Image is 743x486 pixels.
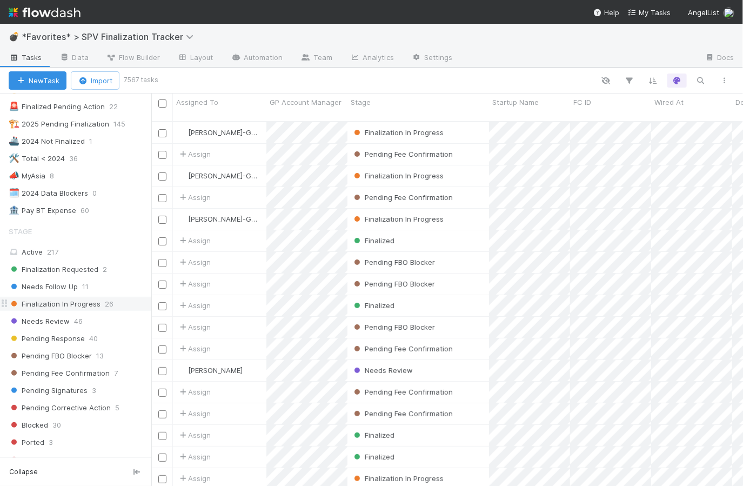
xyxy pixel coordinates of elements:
[352,150,453,158] span: Pending Fee Confirmation
[352,408,453,419] div: Pending Fee Confirmation
[124,75,158,85] small: 7567 tasks
[9,154,19,163] span: 🛠️
[352,214,444,224] div: Finalization In Progress
[352,128,444,137] span: Finalization In Progress
[403,50,461,67] a: Settings
[292,50,341,67] a: Team
[9,171,19,180] span: 📣
[177,192,211,203] div: Assign
[9,436,44,449] span: Ported
[177,300,211,311] span: Assign
[71,71,119,90] button: Import
[352,149,453,159] div: Pending Fee Confirmation
[158,475,166,483] input: Toggle Row Selected
[96,349,104,363] span: 13
[81,204,100,217] span: 60
[352,301,394,310] span: Finalized
[352,171,444,180] span: Finalization In Progress
[177,322,211,332] div: Assign
[9,32,19,41] span: 💣
[352,431,394,440] span: Finalized
[188,171,268,180] span: [PERSON_NAME]-Gayob
[352,322,435,332] div: Pending FBO Blocker
[105,297,113,311] span: 26
[177,365,243,376] div: [PERSON_NAME]
[158,237,166,245] input: Toggle Row Selected
[352,193,453,202] span: Pending Fee Confirmation
[352,235,394,246] div: Finalized
[177,451,211,462] span: Assign
[92,187,108,200] span: 0
[352,300,394,311] div: Finalized
[158,454,166,462] input: Toggle Row Selected
[158,216,166,224] input: Toggle Row Selected
[352,278,435,289] div: Pending FBO Blocker
[352,127,444,138] div: Finalization In Progress
[9,187,88,200] div: 2024 Data Blockers
[50,169,65,183] span: 8
[177,278,211,289] span: Assign
[49,436,53,449] span: 3
[178,366,186,375] img: avatar_b467e446-68e1-4310-82a7-76c532dc3f4b.png
[177,257,211,268] span: Assign
[9,315,70,328] span: Needs Review
[47,248,58,256] span: 217
[51,50,97,67] a: Data
[9,280,78,294] span: Needs Follow Up
[9,467,38,477] span: Collapse
[492,97,539,108] span: Startup Name
[9,188,19,197] span: 🗓️
[177,430,211,441] span: Assign
[352,409,453,418] span: Pending Fee Confirmation
[158,151,166,159] input: Toggle Row Selected
[177,235,211,246] span: Assign
[352,451,394,462] div: Finalized
[593,7,619,18] div: Help
[352,387,453,397] div: Pending Fee Confirmation
[9,52,42,63] span: Tasks
[158,194,166,202] input: Toggle Row Selected
[177,408,211,419] span: Assign
[158,345,166,354] input: Toggle Row Selected
[60,453,64,467] span: 8
[352,344,453,353] span: Pending Fee Confirmation
[177,387,211,397] span: Assign
[158,99,166,108] input: Toggle All Rows Selected
[352,452,394,461] span: Finalized
[52,418,61,432] span: 30
[352,474,444,483] span: Finalization In Progress
[177,170,261,181] div: [PERSON_NAME]-Gayob
[352,215,444,223] span: Finalization In Progress
[103,263,107,276] span: 2
[9,263,98,276] span: Finalization Requested
[9,221,32,242] span: Stage
[352,236,394,245] span: Finalized
[177,473,211,484] span: Assign
[688,8,719,17] span: AngelList
[106,52,160,63] span: Flow Builder
[115,401,119,415] span: 5
[188,366,243,375] span: [PERSON_NAME]
[113,117,136,131] span: 145
[9,453,56,467] span: Cancelled
[9,169,45,183] div: MyAsia
[724,8,734,18] img: avatar_b467e446-68e1-4310-82a7-76c532dc3f4b.png
[169,50,222,67] a: Layout
[352,365,413,376] div: Needs Review
[9,205,19,215] span: 🏦
[352,192,453,203] div: Pending Fee Confirmation
[628,7,671,18] a: My Tasks
[352,343,453,354] div: Pending Fee Confirmation
[178,171,186,180] img: avatar_45aa71e2-cea6-4b00-9298-a0421aa61a2d.png
[352,258,435,267] span: Pending FBO Blocker
[177,149,211,159] span: Assign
